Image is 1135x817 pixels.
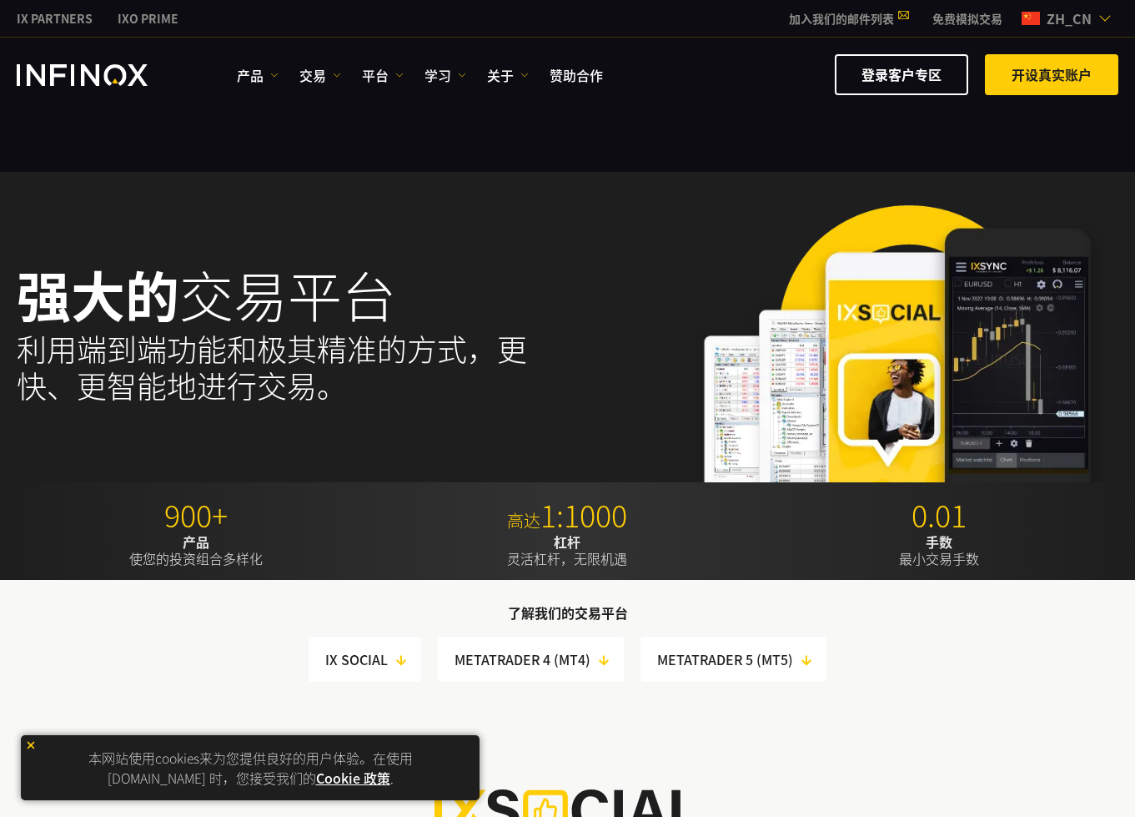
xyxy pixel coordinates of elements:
a: INFINOX Logo [17,64,187,86]
span: 高达 [507,508,540,532]
p: 900+ [17,497,375,533]
a: INFINOX MENU [920,10,1015,28]
a: INFINOX [4,10,105,28]
strong: 强大的 [17,255,179,333]
a: 开设真实账户 [985,54,1118,95]
a: METATRADER 5 (MT5) [657,648,826,671]
h1: 交易平台 [17,265,545,322]
a: 交易 [299,65,341,85]
img: yellow close icon [25,739,37,751]
a: 产品 [237,65,279,85]
p: 最小交易手数 [760,533,1118,567]
p: 本网站使用cookies来为您提供良好的用户体验。在使用 [DOMAIN_NAME] 时，您接受我们的 . [29,744,471,792]
a: 赞助合作 [550,65,603,85]
a: IX SOCIAL [325,648,421,671]
p: 使您的投资组合多样化 [17,533,375,567]
strong: 杠杆 [554,532,580,552]
strong: 手数 [926,532,952,552]
a: INFINOX [105,10,191,28]
a: 平台 [362,65,404,85]
a: 加入我们的邮件列表 [776,10,920,27]
span: zh_cn [1040,8,1098,28]
h2: 利用端到端功能和极其精准的方式，更快、更智能地进行交易。 [17,330,545,404]
p: 灵活杠杆，无限机遇 [388,533,746,567]
a: 登录客户专区 [835,54,968,95]
strong: 产品 [183,532,209,552]
p: 1:1000 [388,497,746,533]
a: Cookie 政策 [316,768,390,788]
strong: 了解我们的交易平台 [508,603,628,623]
a: METATRADER 4 (MT4) [455,648,624,671]
a: 关于 [487,65,529,85]
p: 0.01 [760,497,1118,533]
a: 学习 [424,65,466,85]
